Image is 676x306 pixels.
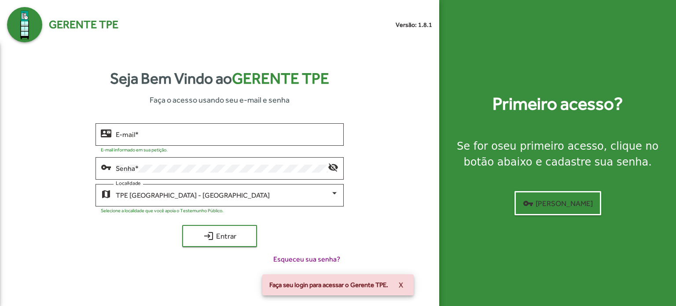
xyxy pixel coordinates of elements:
[101,147,168,152] mat-hint: E-mail informado em sua petição.
[203,231,214,241] mat-icon: login
[396,20,432,29] small: Versão: 1.8.1
[101,188,111,199] mat-icon: map
[492,91,623,117] strong: Primeiro acesso?
[49,16,118,33] span: Gerente TPE
[232,70,329,87] span: Gerente TPE
[450,138,665,170] div: Se for o , clique no botão abaixo e cadastre sua senha.
[116,191,270,199] span: TPE [GEOGRAPHIC_DATA] - [GEOGRAPHIC_DATA]
[273,254,340,265] span: Esqueceu sua senha?
[101,162,111,172] mat-icon: vpn_key
[190,228,249,244] span: Entrar
[392,277,410,293] button: X
[7,7,42,42] img: Logo Gerente
[101,128,111,138] mat-icon: contact_mail
[150,94,290,106] span: Faça o acesso usando seu e-mail e senha
[498,140,604,152] strong: seu primeiro acesso
[523,195,593,211] span: [PERSON_NAME]
[182,225,257,247] button: Entrar
[328,162,338,172] mat-icon: visibility_off
[269,280,388,289] span: Faça seu login para acessar o Gerente TPE.
[101,208,224,213] mat-hint: Selecione a localidade que você apoia o Testemunho Público.
[514,191,601,215] button: [PERSON_NAME]
[523,198,533,209] mat-icon: vpn_key
[110,67,329,90] strong: Seja Bem Vindo ao
[399,277,403,293] span: X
